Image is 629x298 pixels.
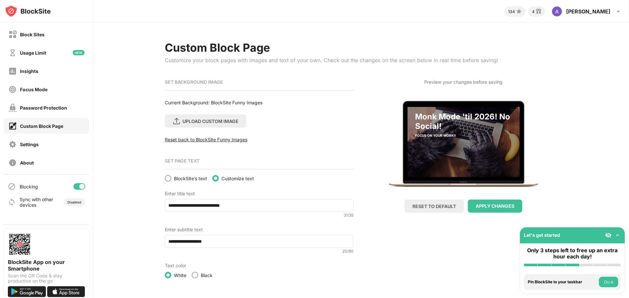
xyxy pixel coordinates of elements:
span: White [174,272,186,278]
div: Pin BlockSite to your taskbar [528,280,597,284]
div: Blocking [20,184,38,189]
div: Monk Mode 'til 2026! No Social! [415,112,512,137]
img: password-protection-off.svg [9,104,17,112]
div: Custom Block Page [20,123,63,129]
span: Black [201,272,213,278]
div: 4 [532,9,535,14]
span: Customize text [221,176,254,181]
div: 20 / 80 [342,249,353,254]
span: BlockSite’s text [174,176,207,181]
div: FOCUS ON YOUR WORK!! [415,133,512,137]
div: Customize your block pages with images and text of your own. Check out the changes on the screen ... [165,57,498,63]
img: logo-blocksite.svg [5,5,51,18]
div: Password Protection [20,105,67,111]
div: UPLOAD CUSTOM IMAGE [182,118,238,124]
div: Focus Mode [20,87,48,92]
img: eye-not-visible.svg [605,232,612,238]
img: download-on-the-app-store.svg [47,286,85,297]
img: about-off.svg [9,159,17,167]
div: BlockSite App on your Smartphone [8,259,85,272]
div: Scan the QR Code & stay productive on the go [8,273,85,284]
img: focus-off.svg [9,85,17,94]
div: APPLY CHANGES [476,203,514,209]
div: Block Sites [20,32,45,37]
div: SET BACKGROUND IMAGE [165,79,353,85]
img: settings-off.svg [9,140,17,149]
div: Preview your changes before saving [424,79,503,85]
div: Reset back to BlockSite Funny Images [165,137,353,142]
div: Settings [20,142,39,147]
div: 31 / 35 [344,213,353,218]
img: ACg8ocJQfbLcKft2AIVbvH-6FEZeaQnRS7ZH9cmzL5xqEqw=s96-c [552,6,562,17]
div: Enter subtitle text [165,227,353,232]
div: About [20,160,34,166]
img: block-off.svg [9,30,17,39]
div: Only 3 steps left to free up an extra hour each day! [524,247,621,260]
div: 134 [508,9,515,14]
img: points-small.svg [515,8,523,15]
img: insights-off.svg [9,67,17,75]
div: Custom Block Page [165,41,498,54]
img: reward-small.svg [535,8,543,15]
div: Text color [165,263,353,268]
img: time-usage-off.svg [9,49,17,57]
img: new-icon.svg [73,50,85,55]
div: Sync with other devices [20,197,53,208]
div: Let's get started [524,232,560,238]
img: customize-block-page-on.svg [9,122,17,130]
img: omni-setup-toggle.svg [614,232,621,238]
img: get-it-on-google-play.svg [8,286,46,297]
div: Insights [20,68,38,74]
div: Current Background : BlockSite Funny Images [165,100,353,105]
div: SET PAGE TEXT [165,158,353,164]
img: sync-icon.svg [8,198,16,206]
img: category-socialNetworksAndOnlineCommunities-001.jpg [408,107,520,177]
img: options-page-qr-code.png [8,233,31,256]
div: [PERSON_NAME] [566,8,610,15]
div: Enter title text [165,191,353,196]
div: Usage Limit [20,50,46,56]
div: RESET TO DEFAULT [412,203,456,209]
div: Disabled [67,200,81,204]
img: blocking-icon.svg [8,183,16,190]
button: Do it [599,277,618,287]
